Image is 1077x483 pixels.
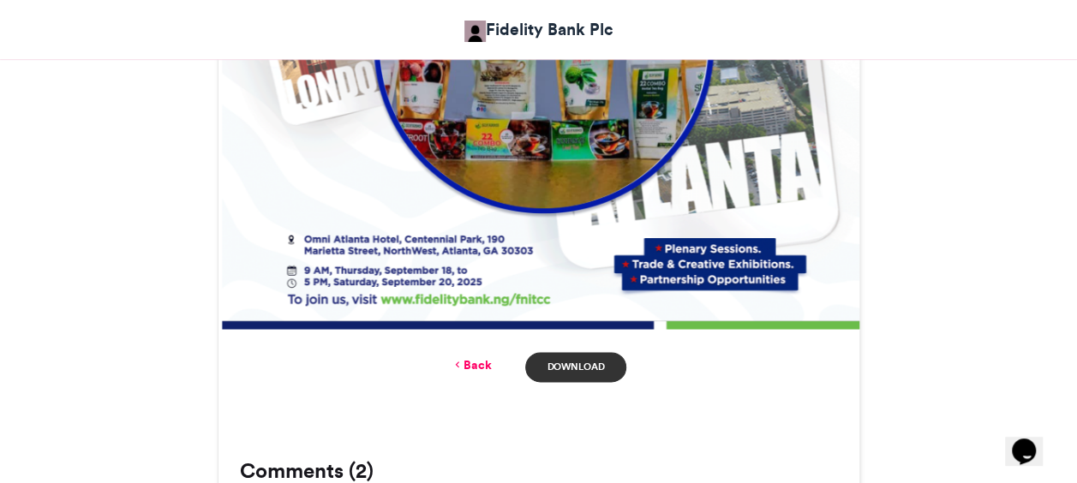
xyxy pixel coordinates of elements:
[464,17,613,42] a: Fidelity Bank Plc
[1005,414,1060,466] iframe: chat widget
[451,356,491,374] a: Back
[240,461,838,481] h3: Comments (2)
[464,21,486,42] img: Fidelity Bank
[525,352,625,382] a: Download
